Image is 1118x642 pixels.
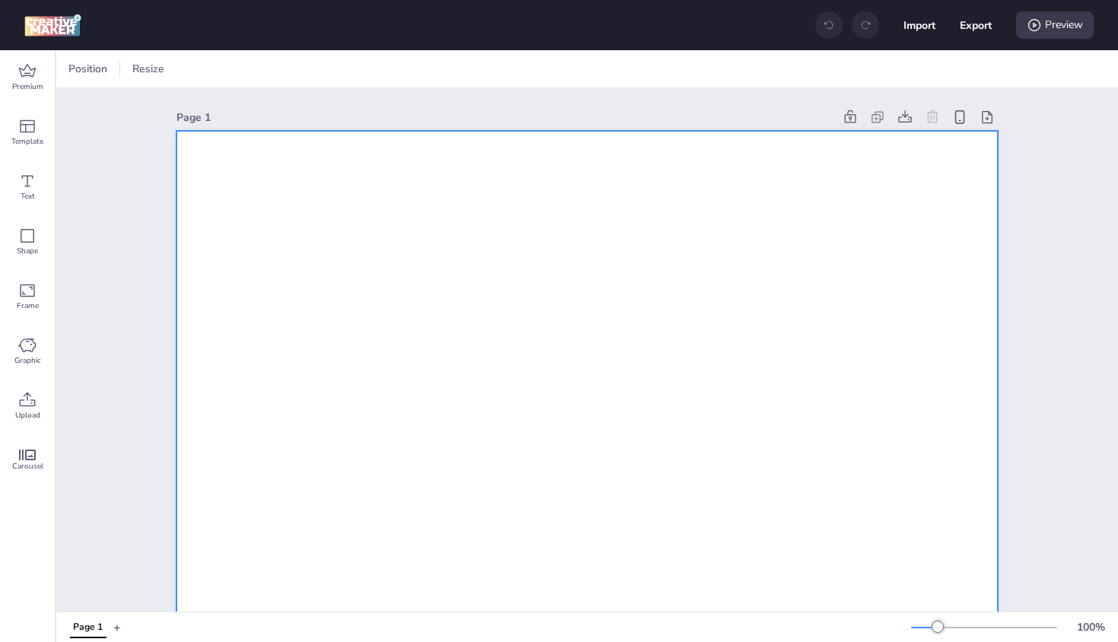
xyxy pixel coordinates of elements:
div: Tabs [62,614,113,640]
span: Upload [15,409,40,421]
span: Position [65,61,110,77]
span: Frame [17,300,39,312]
button: Export [960,9,992,41]
span: Carousel [12,460,43,472]
span: Shape [17,245,38,257]
img: logo Creative Maker [24,14,81,37]
div: Page 1 [176,110,834,126]
span: Premium [12,81,43,93]
span: Template [11,135,43,148]
span: Text [21,190,35,202]
span: Resize [129,61,167,77]
div: Preview [1016,11,1094,39]
button: Import [904,9,935,41]
span: Graphic [14,354,41,367]
div: 100 % [1072,619,1109,635]
button: + [113,614,121,640]
div: Page 1 [73,621,103,634]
